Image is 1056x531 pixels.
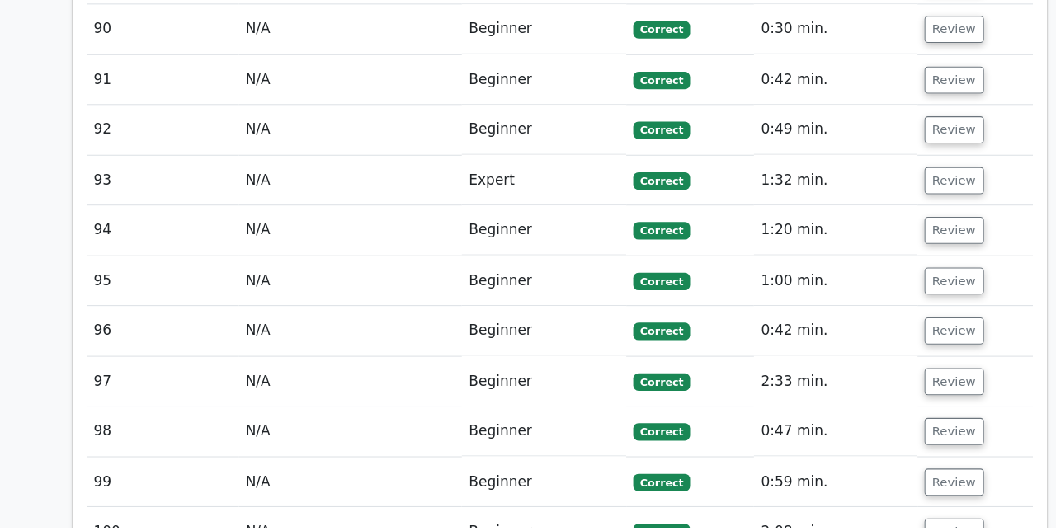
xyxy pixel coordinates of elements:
[711,370,865,417] td: 2:33 min.
[82,38,225,85] td: 90
[597,54,651,70] span: Correct
[82,275,225,322] td: 95
[597,243,651,260] span: Correct
[597,101,651,118] span: Correct
[225,417,436,464] td: N/A
[711,86,865,133] td: 0:42 min.
[225,465,436,512] td: N/A
[711,322,865,369] td: 0:42 min.
[82,465,225,512] td: 99
[436,228,591,275] td: Beginner
[225,181,436,228] td: N/A
[597,7,651,23] span: Correct
[436,370,591,417] td: Beginner
[872,333,928,359] button: Review
[872,49,928,74] button: Review
[225,322,436,369] td: N/A
[436,322,591,369] td: Beginner
[225,228,436,275] td: N/A
[225,133,436,180] td: N/A
[82,181,225,228] td: 93
[82,322,225,369] td: 96
[82,86,225,133] td: 91
[711,417,865,464] td: 0:47 min.
[711,181,865,228] td: 1:32 min.
[872,2,928,27] button: Review
[872,381,928,406] button: Review
[711,275,865,322] td: 1:00 min.
[436,133,591,180] td: Beginner
[597,386,651,402] span: Correct
[225,370,436,417] td: N/A
[436,465,591,512] td: Beginner
[225,86,436,133] td: N/A
[597,481,651,497] span: Correct
[872,96,928,122] button: Review
[872,238,928,264] button: Review
[711,465,865,512] td: 0:59 min.
[597,196,651,213] span: Correct
[872,286,928,312] button: Review
[436,38,591,85] td: Beginner
[711,133,865,180] td: 0:49 min.
[82,228,225,275] td: 94
[225,38,436,85] td: N/A
[597,148,651,165] span: Correct
[872,476,928,501] button: Review
[872,191,928,217] button: Review
[872,428,928,453] button: Review
[597,291,651,308] span: Correct
[711,228,865,275] td: 1:20 min.
[597,433,651,449] span: Correct
[82,417,225,464] td: 98
[225,275,436,322] td: N/A
[872,143,928,169] button: Review
[82,133,225,180] td: 92
[436,181,591,228] td: Expert
[436,275,591,322] td: Beginner
[597,338,651,355] span: Correct
[436,417,591,464] td: Beginner
[82,370,225,417] td: 97
[711,38,865,85] td: 0:30 min.
[436,86,591,133] td: Beginner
